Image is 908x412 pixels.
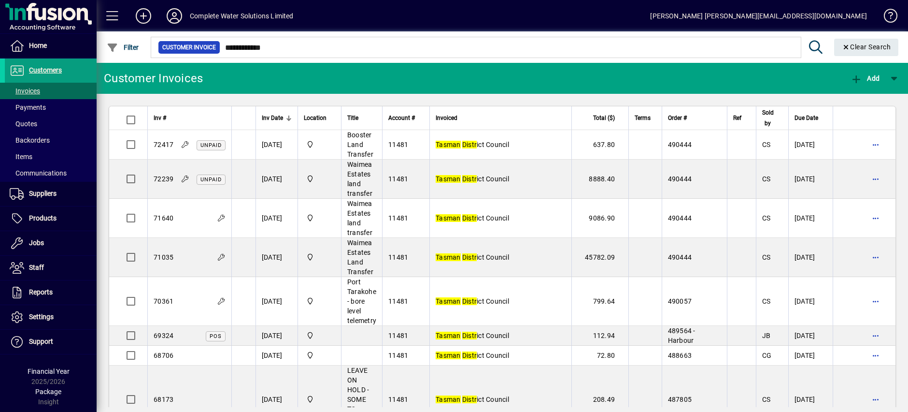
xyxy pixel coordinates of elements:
[5,99,97,116] a: Payments
[462,141,477,148] em: Distr
[388,352,408,359] span: 11481
[5,34,97,58] a: Home
[668,352,692,359] span: 488663
[788,277,833,326] td: [DATE]
[128,7,159,25] button: Add
[788,346,833,366] td: [DATE]
[868,348,883,363] button: More options
[794,113,827,123] div: Due Date
[154,141,173,148] span: 72417
[10,153,32,161] span: Items
[462,214,477,222] em: Distr
[347,131,373,158] span: Booster Land Transfer
[842,43,891,51] span: Clear Search
[5,116,97,132] a: Quotes
[668,253,692,261] span: 490444
[868,250,883,265] button: More options
[10,169,67,177] span: Communications
[668,327,695,344] span: 489564 - Harbour
[851,74,880,82] span: Add
[868,171,883,187] button: More options
[262,113,283,123] span: Inv Date
[154,332,173,339] span: 69324
[788,238,833,277] td: [DATE]
[668,113,721,123] div: Order #
[436,352,461,359] em: Tasman
[388,141,408,148] span: 11481
[436,253,461,261] em: Tasman
[834,39,899,56] button: Clear
[347,278,376,324] span: Port Tarakohe - bore level telemetry
[462,297,477,305] em: Distr
[436,141,461,148] em: Tasman
[104,39,142,56] button: Filter
[107,44,139,51] span: Filter
[29,66,62,74] span: Customers
[462,396,477,403] em: Distr
[104,71,203,86] div: Customer Invoices
[29,239,44,247] span: Jobs
[462,332,477,339] em: Distr
[304,213,335,223] span: Motueka
[29,42,47,49] span: Home
[255,326,298,346] td: [DATE]
[262,113,292,123] div: Inv Date
[788,130,833,160] td: [DATE]
[200,177,222,183] span: Unpaid
[5,256,97,280] a: Staff
[304,113,326,123] span: Location
[29,264,44,271] span: Staff
[29,190,57,197] span: Suppliers
[868,392,883,407] button: More options
[436,297,461,305] em: Tasman
[304,252,335,263] span: Motueka
[154,253,173,261] span: 71035
[29,288,53,296] span: Reports
[388,113,415,123] span: Account #
[571,199,628,238] td: 9086.90
[210,333,222,339] span: POS
[436,214,461,222] em: Tasman
[10,120,37,128] span: Quotes
[762,175,771,183] span: CS
[762,396,771,403] span: CS
[347,200,372,236] span: Waimea Estates land transfer
[436,253,509,261] span: ict Council
[436,297,509,305] span: ict Council
[762,253,771,261] span: CS
[436,214,509,222] span: ict Council
[255,160,298,199] td: [DATE]
[388,332,408,339] span: 11481
[154,352,173,359] span: 68706
[668,297,692,305] span: 490057
[762,107,782,129] div: Sold by
[650,8,867,24] div: [PERSON_NAME] [PERSON_NAME][EMAIL_ADDRESS][DOMAIN_NAME]
[868,294,883,309] button: More options
[788,199,833,238] td: [DATE]
[29,313,54,321] span: Settings
[571,277,628,326] td: 799.64
[762,352,772,359] span: CG
[436,332,509,339] span: ict Council
[436,352,509,359] span: ict Council
[436,113,566,123] div: Invoiced
[304,296,335,307] span: Motueka
[304,174,335,184] span: Motueka
[304,394,335,405] span: Motueka
[5,280,97,305] a: Reports
[29,338,53,345] span: Support
[304,330,335,341] span: Motueka
[200,142,222,148] span: Unpaid
[571,238,628,277] td: 45782.09
[436,175,509,183] span: ict Council
[5,132,97,148] a: Backorders
[255,130,298,160] td: [DATE]
[5,330,97,354] a: Support
[788,160,833,199] td: [DATE]
[5,83,97,99] a: Invoices
[436,396,461,403] em: Tasman
[848,70,882,87] button: Add
[5,182,97,206] a: Suppliers
[304,139,335,150] span: Motueka
[28,368,70,375] span: Financial Year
